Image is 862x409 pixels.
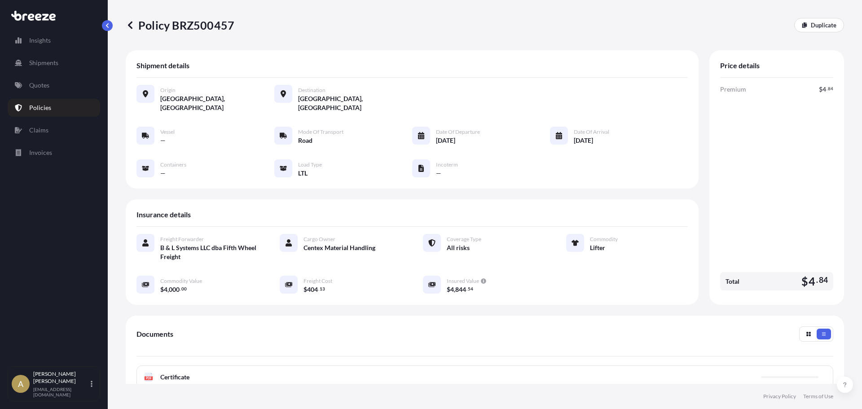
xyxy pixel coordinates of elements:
span: LTL [298,169,308,178]
span: Freight Forwarder [160,236,204,243]
span: Road [298,136,312,145]
span: $ [303,286,307,293]
span: Shipment details [136,61,189,70]
span: Commodity [590,236,618,243]
span: , [454,286,455,293]
span: $ [447,286,450,293]
span: 844 [455,286,466,293]
a: Duplicate [794,18,844,32]
span: — [160,169,166,178]
a: Privacy Policy [763,393,796,400]
p: Claims [29,126,48,135]
a: Terms of Use [803,393,833,400]
span: . [318,287,319,290]
a: Insights [8,31,100,49]
span: Mode of Transport [298,128,343,136]
span: 4 [450,286,454,293]
p: Quotes [29,81,49,90]
span: Centex Material Handling [303,243,375,252]
span: , [167,286,169,293]
p: [PERSON_NAME] [PERSON_NAME] [33,370,89,385]
span: 4 [164,286,167,293]
span: Coverage Type [447,236,481,243]
span: [GEOGRAPHIC_DATA], [GEOGRAPHIC_DATA] [160,94,274,112]
span: Documents [136,330,173,339]
a: Policies [8,99,100,117]
span: 54 [468,287,473,290]
span: $ [801,276,808,287]
p: Insights [29,36,51,45]
p: [EMAIL_ADDRESS][DOMAIN_NAME] [33,387,89,397]
span: B & L Systems LLC dba Fifth Wheel Freight [160,243,258,261]
span: . [827,87,827,90]
span: $ [160,286,164,293]
span: Insurance details [136,210,191,219]
span: 13 [320,287,325,290]
text: PDF [146,377,152,380]
span: Lifter [590,243,605,252]
span: 404 [307,286,318,293]
span: Cargo Owner [303,236,335,243]
span: Incoterm [436,161,458,168]
a: Shipments [8,54,100,72]
span: Date of Arrival [574,128,609,136]
span: Freight Cost [303,277,332,285]
span: 84 [819,277,828,283]
p: Policy BRZ500457 [126,18,234,32]
p: Invoices [29,148,52,157]
span: 4 [822,86,826,92]
span: Containers [160,161,186,168]
span: Price details [720,61,760,70]
span: Date of Departure [436,128,480,136]
span: Premium [720,85,746,94]
p: Shipments [29,58,58,67]
a: Quotes [8,76,100,94]
span: Destination [298,87,325,94]
span: Origin [160,87,176,94]
a: Invoices [8,144,100,162]
span: [DATE] [574,136,593,145]
span: $ [819,86,822,92]
span: Vessel [160,128,175,136]
span: Certificate [160,373,189,382]
span: — [436,169,441,178]
span: . [180,287,181,290]
span: 4 [809,276,815,287]
span: — [160,136,166,145]
a: Claims [8,121,100,139]
span: . [816,277,818,283]
span: [GEOGRAPHIC_DATA], [GEOGRAPHIC_DATA] [298,94,412,112]
span: 00 [181,287,187,290]
span: Total [726,277,739,286]
p: Duplicate [811,21,836,30]
span: Load Type [298,161,322,168]
span: [DATE] [436,136,455,145]
span: Insured Value [447,277,479,285]
span: 84 [828,87,833,90]
span: 000 [169,286,180,293]
span: Commodity Value [160,277,202,285]
span: All risks [447,243,470,252]
span: A [18,379,23,388]
span: . [466,287,467,290]
p: Policies [29,103,51,112]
